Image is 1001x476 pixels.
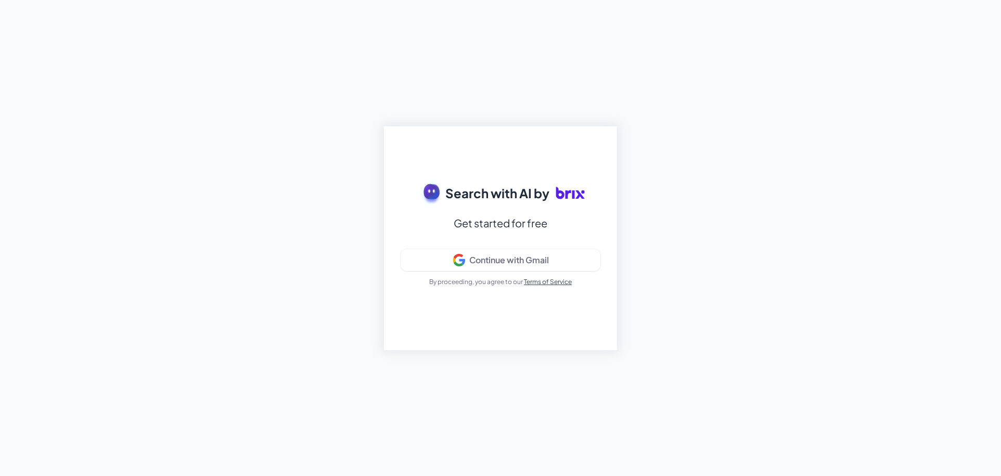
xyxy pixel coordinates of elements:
span: Search with AI by [445,184,549,202]
p: By proceeding, you agree to our [429,277,572,287]
a: Terms of Service [524,278,572,286]
button: Continue with Gmail [401,249,600,271]
div: Continue with Gmail [469,255,549,265]
div: Get started for free [454,214,547,233]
